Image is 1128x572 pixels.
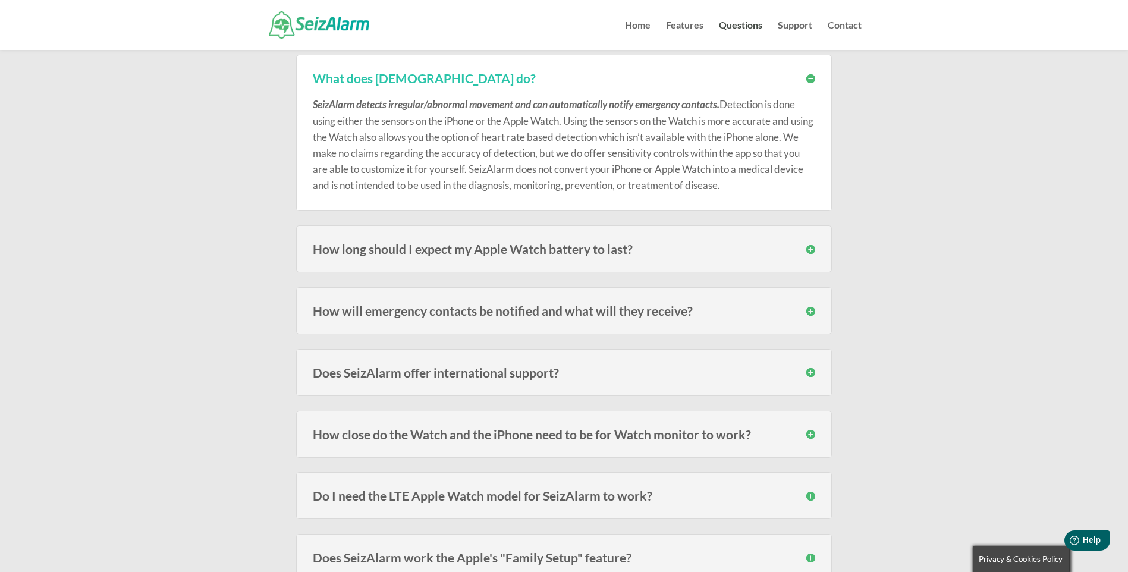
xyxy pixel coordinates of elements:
[313,304,815,317] h3: How will emergency contacts be notified and what will they receive?
[979,554,1063,564] span: Privacy & Cookies Policy
[313,366,815,379] h3: Does SeizAlarm offer international support?
[719,21,762,50] a: Questions
[828,21,862,50] a: Contact
[313,551,815,564] h3: Does SeizAlarm work the Apple's "Family Setup" feature?
[313,243,815,255] h3: How long should I expect my Apple Watch battery to last?
[269,11,369,38] img: SeizAlarm
[778,21,812,50] a: Support
[313,72,815,84] h3: What does [DEMOGRAPHIC_DATA] do?
[313,96,815,193] p: Detection is done using either the sensors on the iPhone or the Apple Watch. Using the sensors on...
[1022,526,1115,559] iframe: Help widget launcher
[313,428,815,441] h3: How close do the Watch and the iPhone need to be for Watch monitor to work?
[625,21,651,50] a: Home
[313,98,719,111] em: SeizAlarm detects irregular/abnormal movement and can automatically notify emergency contacts.
[313,489,815,502] h3: Do I need the LTE Apple Watch model for SeizAlarm to work?
[666,21,703,50] a: Features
